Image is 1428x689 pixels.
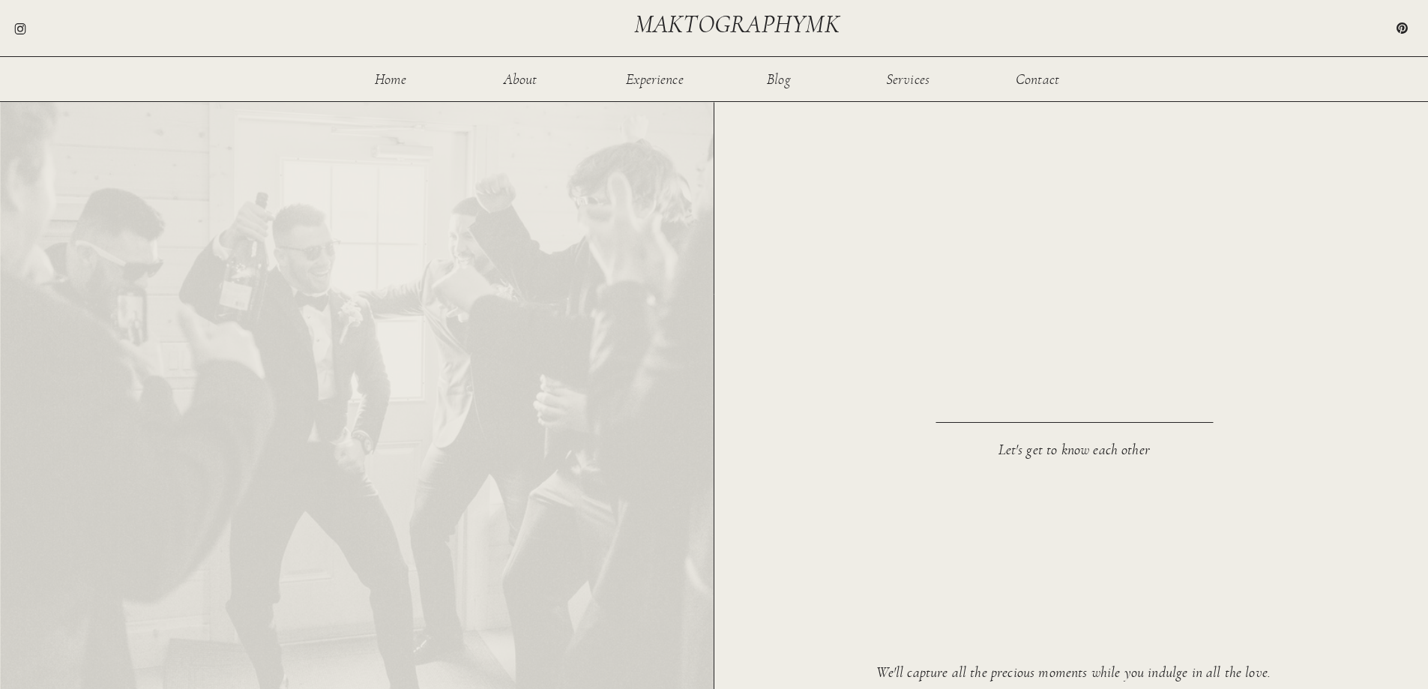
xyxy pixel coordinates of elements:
[884,72,933,85] a: Services
[367,72,415,85] a: Home
[732,665,1417,682] h1: We'll capture all the precious moments while you indulge in all the love.
[634,12,846,37] a: maktographymk
[1013,72,1062,85] a: Contact
[625,72,685,85] a: Experience
[755,72,804,85] a: Blog
[496,72,545,85] a: About
[863,442,1286,459] h1: Let's get to know each other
